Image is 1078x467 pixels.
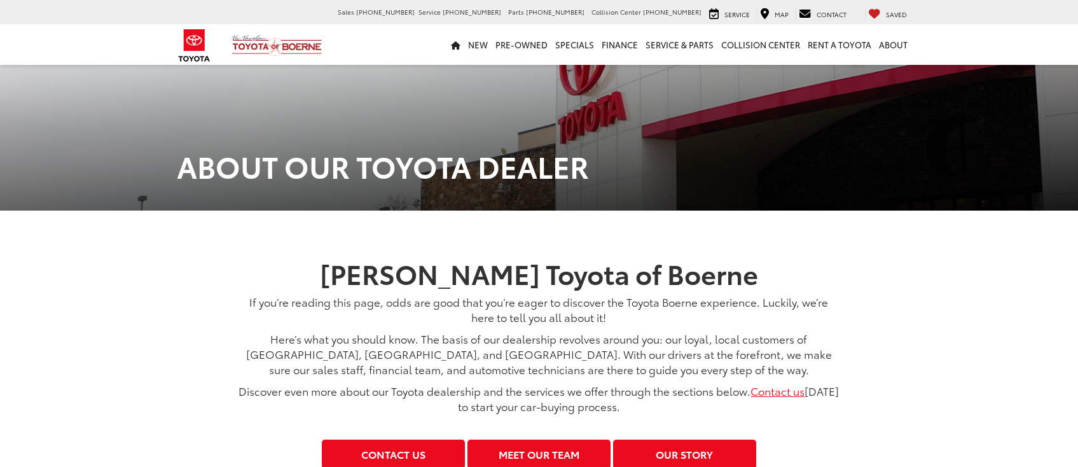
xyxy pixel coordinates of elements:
a: Map [757,7,792,20]
p: If you’re reading this page, odds are good that you’re eager to discover the Toyota Boerne experi... [238,294,840,324]
a: About [875,24,911,65]
span: Service [724,10,750,19]
a: Contact [796,7,850,20]
span: Parts [508,7,524,17]
span: Collision Center [591,7,641,17]
a: Service & Parts: Opens in a new tab [642,24,717,65]
a: Finance [598,24,642,65]
a: My Saved Vehicles [865,7,910,20]
a: Collision Center [717,24,804,65]
span: [PHONE_NUMBER] [526,7,584,17]
a: Home [447,24,464,65]
h1: ABOUT OUR TOYOTA DEALER [167,150,911,182]
a: New [464,24,492,65]
span: [PHONE_NUMBER] [356,7,415,17]
a: Pre-Owned [492,24,551,65]
span: [PHONE_NUMBER] [643,7,701,17]
a: Contact us [750,383,805,398]
a: Service [706,7,753,20]
span: Service [418,7,441,17]
p: Discover even more about our Toyota dealership and the services we offer through the sections bel... [238,383,840,414]
img: Toyota [170,25,218,66]
span: Saved [886,10,907,19]
a: Specials [551,24,598,65]
span: Map [775,10,789,19]
span: Sales [338,7,354,17]
h2: [PERSON_NAME] Toyota of Boerne [238,258,840,288]
p: Here’s what you should know. The basis of our dealership revolves around you: our loyal, local cu... [238,331,840,377]
a: Rent a Toyota [804,24,875,65]
span: Contact [817,10,847,19]
span: [PHONE_NUMBER] [443,7,501,17]
img: Vic Vaughan Toyota of Boerne [231,34,322,57]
